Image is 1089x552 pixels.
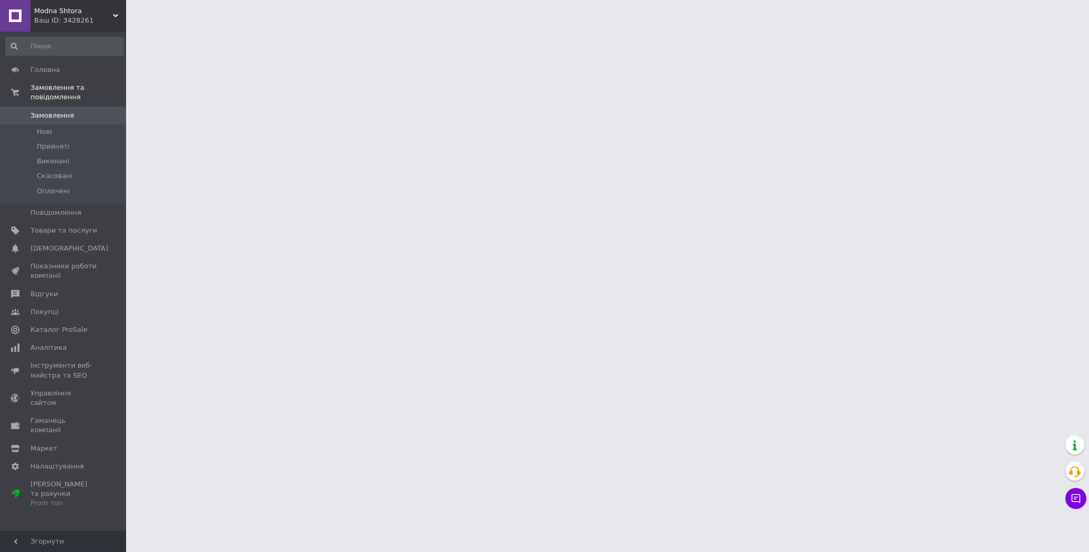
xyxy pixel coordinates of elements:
[34,6,113,16] span: Modna Shtora
[37,171,72,181] span: Скасовані
[30,343,67,352] span: Аналітика
[37,127,52,137] span: Нові
[30,416,97,435] span: Гаманець компанії
[30,498,97,508] div: Prom топ
[30,444,57,453] span: Маркет
[30,83,126,102] span: Замовлення та повідомлення
[37,142,69,151] span: Прийняті
[30,244,108,253] span: [DEMOGRAPHIC_DATA]
[30,462,84,471] span: Налаштування
[30,262,97,280] span: Показники роботи компанії
[30,361,97,380] span: Інструменти веб-майстра та SEO
[30,325,87,335] span: Каталог ProSale
[1065,488,1086,509] button: Чат з покупцем
[30,480,97,508] span: [PERSON_NAME] та рахунки
[30,389,97,408] span: Управління сайтом
[30,289,58,299] span: Відгуки
[37,157,69,166] span: Виконані
[30,65,60,75] span: Головна
[30,111,74,120] span: Замовлення
[30,208,81,217] span: Повідомлення
[37,186,70,196] span: Оплачені
[30,307,59,317] span: Покупці
[34,16,126,25] div: Ваш ID: 3428261
[5,37,124,56] input: Пошук
[30,226,97,235] span: Товари та послуги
